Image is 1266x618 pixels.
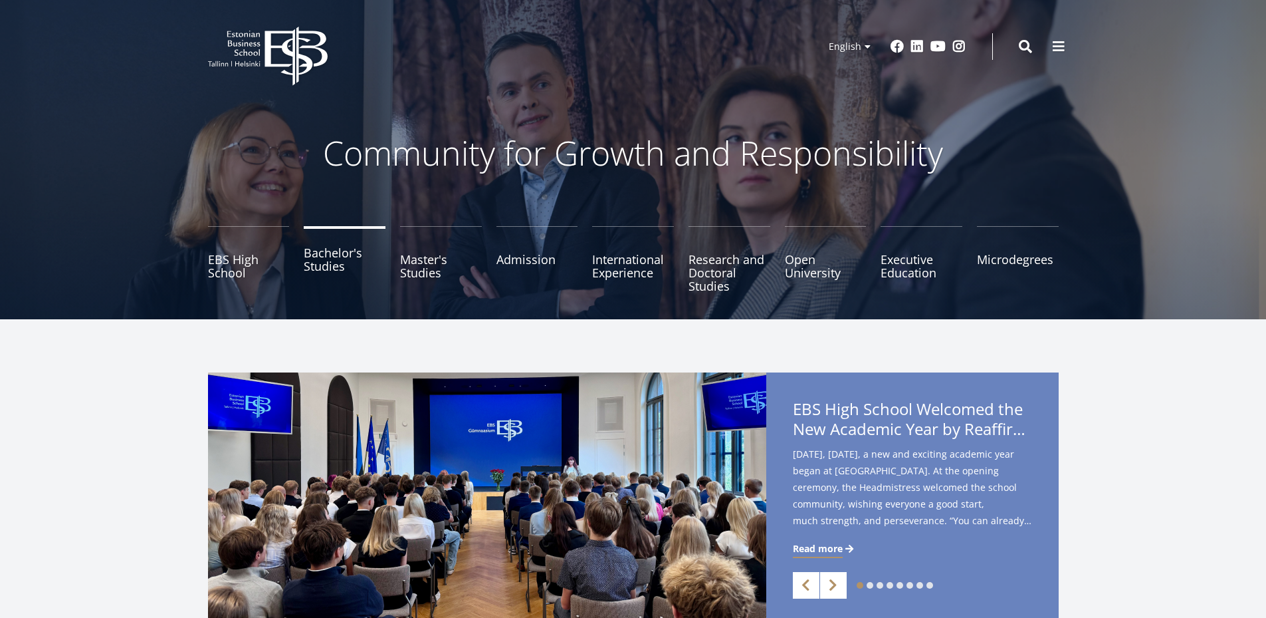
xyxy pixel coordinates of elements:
span: much strength, and perseverance. “You can already feel the autumn in the air – and in a way it’s ... [793,512,1032,529]
a: 2 [867,582,873,589]
span: New Academic Year by Reaffirming Its Core Values [793,419,1032,439]
a: Previous [793,572,819,599]
p: Community for Growth and Responsibility [281,133,986,173]
span: Read more [793,542,843,555]
a: Linkedin [910,40,924,53]
a: Master's Studies [400,226,482,293]
a: 1 [857,582,863,589]
a: Read more [793,542,856,555]
a: Research and Doctoral Studies [688,226,770,293]
a: 6 [906,582,913,589]
a: 7 [916,582,923,589]
a: Facebook [891,40,904,53]
a: Youtube [930,40,946,53]
a: Next [820,572,847,599]
a: Bachelor's Studies [304,226,385,293]
a: 4 [887,582,893,589]
a: Executive Education [881,226,962,293]
a: 5 [897,582,903,589]
a: Admission [496,226,578,293]
a: Instagram [952,40,966,53]
a: 3 [877,582,883,589]
a: EBS High School [208,226,290,293]
span: EBS High School Welcomed the [793,399,1032,443]
span: [DATE], [DATE], a new and exciting academic year began at [GEOGRAPHIC_DATA]. At the opening cerem... [793,446,1032,534]
a: Microdegrees [977,226,1059,293]
a: Open University [785,226,867,293]
a: 8 [926,582,933,589]
a: International Experience [592,226,674,293]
